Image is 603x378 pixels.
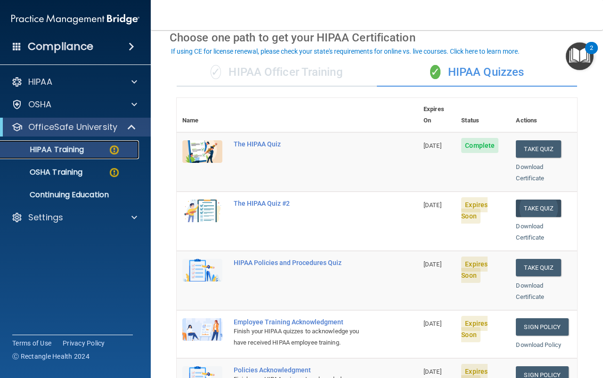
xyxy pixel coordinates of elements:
[6,168,82,177] p: OSHA Training
[234,366,371,374] div: Policies Acknowledgment
[28,99,52,110] p: OSHA
[28,40,93,53] h4: Compliance
[516,200,561,217] button: Take Quiz
[11,10,139,29] img: PMB logo
[11,76,137,88] a: HIPAA
[234,140,371,148] div: The HIPAA Quiz
[28,76,52,88] p: HIPAA
[510,98,577,132] th: Actions
[234,326,371,348] div: Finish your HIPAA quizzes to acknowledge you have received HIPAA employee training.
[461,257,488,283] span: Expires Soon
[11,121,137,133] a: OfficeSafe University
[516,140,561,158] button: Take Quiz
[440,311,592,349] iframe: Drift Widget Chat Controller
[11,212,137,223] a: Settings
[12,338,51,348] a: Terms of Use
[461,197,488,224] span: Expires Soon
[377,58,577,87] div: HIPAA Quizzes
[424,320,441,327] span: [DATE]
[170,24,584,51] div: Choose one path to get your HIPAA Certification
[566,42,594,70] button: Open Resource Center, 2 new notifications
[28,121,117,133] p: OfficeSafe University
[108,167,120,178] img: warning-circle.0cc9ac19.png
[461,138,498,153] span: Complete
[234,259,371,266] div: HIPAA Policies and Procedures Quiz
[424,368,441,375] span: [DATE]
[12,352,90,361] span: Ⓒ Rectangle Health 2024
[516,259,561,276] button: Take Quiz
[430,65,440,79] span: ✓
[516,282,544,300] a: Download Certificate
[211,65,221,79] span: ✓
[516,223,544,241] a: Download Certificate
[516,163,544,182] a: Download Certificate
[424,261,441,268] span: [DATE]
[170,47,521,56] button: If using CE for license renewal, please check your state's requirements for online vs. live cours...
[6,145,84,154] p: HIPAA Training
[28,212,63,223] p: Settings
[424,201,441,209] span: [DATE]
[108,144,120,156] img: warning-circle.0cc9ac19.png
[418,98,456,132] th: Expires On
[63,338,105,348] a: Privacy Policy
[424,142,441,149] span: [DATE]
[456,98,510,132] th: Status
[177,58,377,87] div: HIPAA Officer Training
[590,48,593,60] div: 2
[171,48,520,55] div: If using CE for license renewal, please check your state's requirements for online vs. live cours...
[234,318,371,326] div: Employee Training Acknowledgment
[6,190,135,200] p: Continuing Education
[234,200,371,207] div: The HIPAA Quiz #2
[177,98,228,132] th: Name
[11,99,137,110] a: OSHA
